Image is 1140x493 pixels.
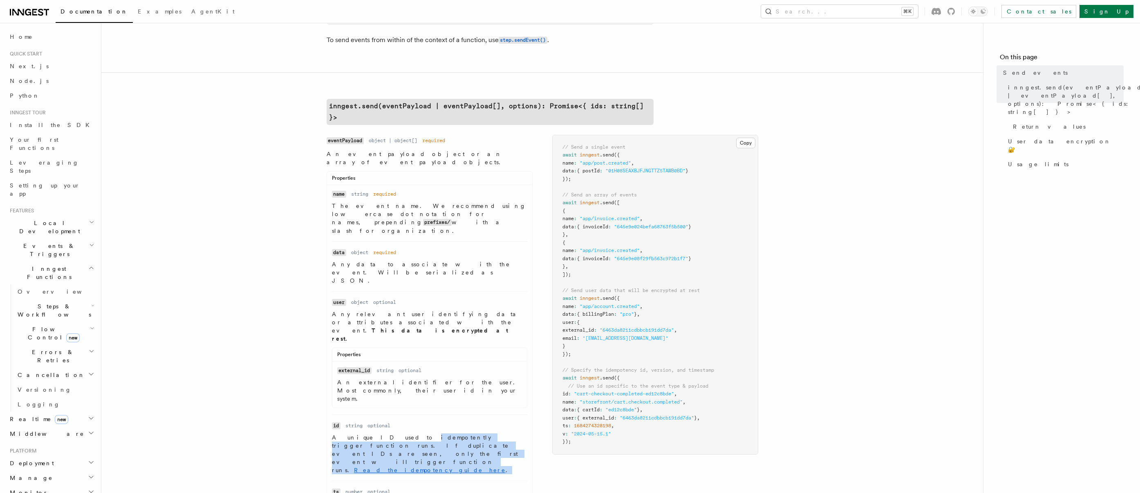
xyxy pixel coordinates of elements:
span: }); [562,351,571,357]
span: , [631,160,634,166]
span: Local Development [7,219,89,235]
button: Steps & Workflows [14,299,96,322]
p: Any data to associate with the event. Will be serialized as JSON. [332,260,527,285]
div: Properties [327,175,532,185]
span: : [574,168,577,174]
span: .send [600,200,614,205]
div: Inngest Functions [7,284,96,412]
span: new [55,415,68,424]
button: Flow Controlnew [14,322,96,345]
span: // Send an array of events [562,192,637,198]
span: : [574,311,577,317]
span: }); [562,439,571,444]
button: Manage [7,471,96,485]
p: The event name. We recommend using lowercase dot notation for names, prepending with a slash for ... [332,202,527,235]
span: Setting up your app [10,182,80,197]
span: name [562,399,574,405]
span: } [688,256,691,261]
h4: On this page [1000,52,1124,65]
dd: optional [367,422,390,429]
p: Any relevant user identifying data or attributes associated with the event. [332,310,527,343]
span: Middleware [7,430,84,438]
span: ({ [614,375,620,381]
dd: optional [399,367,421,374]
span: : [574,415,577,421]
span: "app/invoice.created" [580,248,640,253]
dd: object [351,299,368,306]
span: : [574,216,577,221]
span: new [66,333,80,342]
span: Events & Triggers [7,242,89,258]
span: : [577,335,580,341]
span: } [562,232,565,237]
span: name [562,160,574,166]
a: Home [7,29,96,44]
a: Python [7,88,96,103]
p: An event payload object or an array of event payload objects. [327,150,533,166]
span: : [574,256,577,261]
a: Versioning [14,382,96,397]
span: Python [10,92,40,99]
span: inngest [580,200,600,205]
span: { [577,319,580,325]
span: data [562,311,574,317]
span: { cartId [577,407,600,413]
code: external_id [337,367,372,374]
a: Read the idempotency guide here [354,467,506,473]
button: Realtimenew [7,412,96,426]
a: AgentKit [186,2,240,22]
span: await [562,200,577,205]
span: user [562,319,574,325]
code: step.sendEvent() [499,37,547,44]
span: "2024-05-15.1" [571,431,611,437]
code: name [332,191,346,198]
dd: object [351,249,368,256]
dd: required [373,249,396,256]
a: Contact sales [1001,5,1076,18]
span: , [565,263,568,269]
a: Overview [14,284,96,299]
span: id [562,391,568,397]
span: Your first Functions [10,136,58,151]
span: : [614,311,617,317]
span: Deployment [7,459,54,467]
code: id [332,422,340,429]
span: { billingPlan [577,311,614,317]
span: }); [562,176,571,182]
span: v [562,431,565,437]
button: Events & Triggers [7,239,96,261]
span: } [685,168,688,174]
span: : [614,415,617,421]
span: : [574,160,577,166]
span: { [562,240,565,245]
span: await [562,295,577,301]
span: ({ [614,152,620,158]
span: ([ [614,200,620,205]
a: inngest.send(eventPayload | eventPayload[], options): Promise<{ ids: string[] }> [1005,80,1124,119]
span: "645e9e024befa68763f5b500" [614,224,688,230]
span: name [562,303,574,309]
a: Return values [1010,119,1124,134]
span: ]); [562,272,571,277]
span: Home [10,33,33,41]
p: A unique ID used to idempotently trigger function runs. If duplicate event IDs are seen, only the... [332,433,527,474]
span: 1684274328198 [574,423,611,428]
span: , [640,216,643,221]
button: Search...⌘K [761,5,918,18]
button: Errors & Retries [14,345,96,368]
code: eventPayload [327,137,364,144]
span: : [574,399,577,405]
span: "app/post.created" [580,160,631,166]
span: email [562,335,577,341]
button: Copy [736,138,755,148]
code: prefixes/ [423,219,452,226]
span: Versioning [18,386,72,393]
span: : [574,224,577,230]
a: Next.js [7,59,96,74]
kbd: ⌘K [902,7,913,16]
span: Features [7,207,34,214]
span: Platform [7,448,37,454]
a: Documentation [56,2,133,23]
span: , [640,248,643,253]
span: : [594,327,597,333]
